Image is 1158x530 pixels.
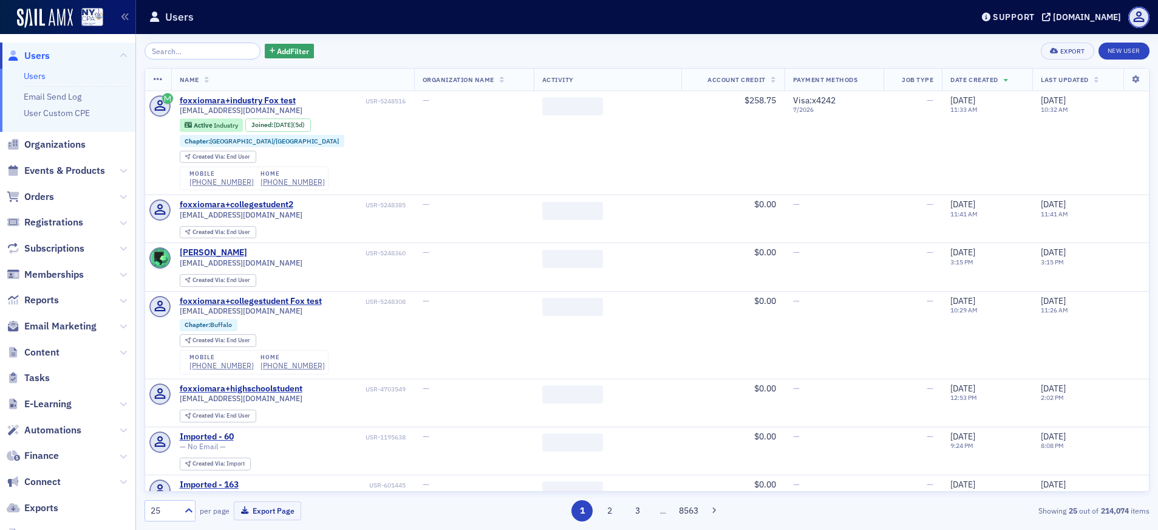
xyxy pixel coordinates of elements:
[295,201,406,209] div: USR-5248385
[1042,13,1125,21] button: [DOMAIN_NAME]
[265,44,315,59] button: AddFilter
[240,481,406,489] div: USR-601445
[7,424,81,437] a: Automations
[7,164,105,177] a: Events & Products
[24,108,90,119] a: User Custom CPE
[1041,258,1064,266] time: 3:15 PM
[7,138,86,151] a: Organizations
[180,442,226,451] span: — No Email —
[1041,306,1068,314] time: 11:26 AM
[423,479,429,490] span: —
[927,95,933,106] span: —
[793,95,836,106] span: Visa : x4242
[24,268,84,281] span: Memberships
[7,294,59,307] a: Reports
[180,151,256,163] div: Created Via: End User
[655,505,672,516] span: …
[180,274,256,287] div: Created Via: End User
[793,247,800,258] span: —
[7,49,50,63] a: Users
[192,153,226,160] span: Created Via :
[180,319,238,331] div: Chapter:
[189,170,254,177] div: mobile
[234,501,301,520] button: Export Page
[1041,431,1066,442] span: [DATE]
[950,258,973,266] time: 3:15 PM
[423,247,429,258] span: —
[793,75,858,84] span: Payment Methods
[24,371,50,385] span: Tasks
[542,202,603,220] span: ‌
[180,75,199,84] span: Name
[192,276,226,284] span: Created Via :
[73,8,103,29] a: View Homepage
[192,413,250,419] div: End User
[180,432,234,442] a: Imported - 60
[423,199,429,210] span: —
[754,479,776,490] span: $0.00
[950,199,975,210] span: [DATE]
[950,105,978,114] time: 11:33 AM
[24,397,72,411] span: E-Learning
[245,119,311,132] div: Joined: 2025-10-03 00:00:00
[261,177,325,187] div: [PHONE_NUMBER]
[192,459,226,467] span: Created Via :
[542,250,603,268] span: ‌
[7,268,84,281] a: Memberships
[1041,247,1066,258] span: [DATE]
[261,361,325,370] a: [PHONE_NUMBER]
[950,295,975,306] span: [DATE]
[189,361,254,370] a: [PHONE_NUMBER]
[950,95,975,106] span: [DATE]
[189,177,254,187] a: [PHONE_NUMBER]
[1041,95,1066,106] span: [DATE]
[1053,12,1121,22] div: [DOMAIN_NAME]
[24,242,84,255] span: Subscriptions
[1066,505,1079,516] strong: 25
[542,298,603,316] span: ‌
[180,95,296,106] div: foxxiomara+industry Fox test
[902,75,933,84] span: Job Type
[1041,75,1088,84] span: Last Updated
[180,480,239,490] a: Imported - 163
[793,431,800,442] span: —
[950,383,975,394] span: [DATE]
[754,431,776,442] span: $0.00
[24,71,46,81] a: Users
[793,383,800,394] span: —
[950,441,973,450] time: 9:24 PM
[744,95,776,106] span: $258.75
[180,296,322,307] a: foxxiomara+collegestudent Fox test
[180,210,302,219] span: [EMAIL_ADDRESS][DOMAIN_NAME]
[542,385,603,404] span: ‌
[24,49,50,63] span: Users
[823,505,1149,516] div: Showing out of items
[542,433,603,452] span: ‌
[542,481,603,500] span: ‌
[754,383,776,394] span: $0.00
[24,346,60,359] span: Content
[950,479,975,490] span: [DATE]
[165,10,194,24] h1: Users
[194,121,214,129] span: Active
[24,190,54,204] span: Orders
[627,500,648,521] button: 3
[423,383,429,394] span: —
[1041,199,1066,210] span: [DATE]
[236,433,406,441] div: USR-1195638
[1041,393,1064,402] time: 2:02 PM
[180,334,256,347] div: Created Via: End User
[214,121,238,129] span: Industry
[274,120,293,129] span: [DATE]
[249,249,406,257] div: USR-5248360
[192,411,226,419] span: Created Via :
[950,393,977,402] time: 12:53 PM
[24,424,81,437] span: Automations
[927,199,933,210] span: —
[180,199,293,210] a: foxxiomara+collegestudent2
[24,320,97,333] span: Email Marketing
[1041,441,1064,450] time: 8:08 PM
